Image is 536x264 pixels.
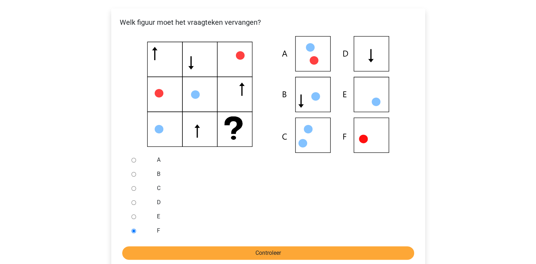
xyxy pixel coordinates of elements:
[157,184,402,193] label: C
[157,198,402,207] label: D
[157,226,402,235] label: F
[157,212,402,221] label: E
[122,246,414,260] input: Controleer
[117,17,419,28] p: Welk figuur moet het vraagteken vervangen?
[157,156,402,164] label: A
[157,170,402,178] label: B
